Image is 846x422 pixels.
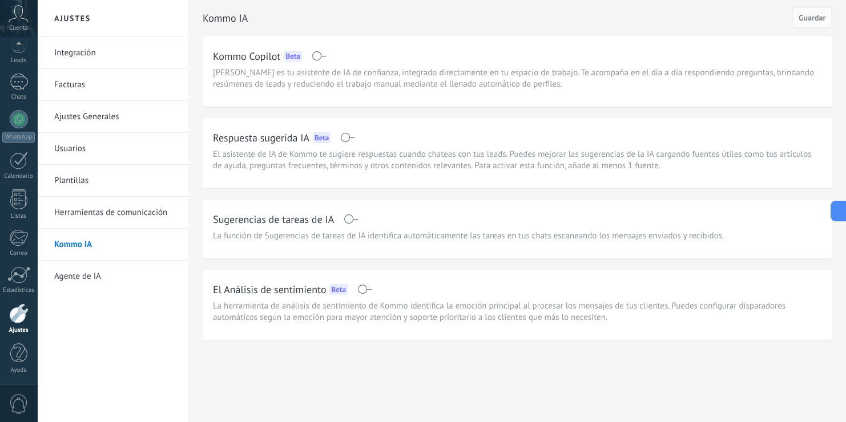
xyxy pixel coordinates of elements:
li: Kommo IA [37,229,188,261]
span: La función de Sugerencias de tareas de IA identifica automáticamente las tareas en tus chats esca... [213,230,724,242]
li: Ajustes Generales [37,101,188,133]
a: Plantillas [54,165,176,197]
div: Ayuda [2,367,35,374]
h2: Kommo Copilot [213,49,280,63]
div: Ajustes [2,327,35,334]
div: Chats [2,94,35,101]
div: Listas [2,213,35,220]
div: Calendario [2,173,35,180]
span: La herramienta de análisis de sentimiento de Kommo identifica la emoción principal al procesar lo... [213,301,821,323]
div: Estadísticas [2,287,35,294]
span: [PERSON_NAME] es tu asistente de IA de confianza, integrado directamente en tu espacio de trabajo... [213,67,821,90]
a: Kommo IA [54,229,176,261]
span: Guardar [799,14,825,22]
div: Beta [329,284,347,295]
a: Herramientas de comunicación [54,197,176,229]
a: Integración [54,37,176,69]
li: Plantillas [37,165,188,197]
a: Usuarios [54,133,176,165]
button: Guardar [792,7,832,28]
a: Facturas [54,69,176,101]
h2: El Análisis de sentimiento [213,282,326,297]
div: Correo [2,250,35,257]
div: Beta [284,51,301,62]
li: Integración [37,37,188,69]
li: Herramientas de comunicación [37,197,188,229]
li: Facturas [37,69,188,101]
div: Beta [313,132,331,143]
h2: Respuesta sugerida IA [213,131,309,145]
h2: Kommo IA [203,7,792,30]
h2: Sugerencias de tareas de IA [213,212,334,226]
li: Usuarios [37,133,188,165]
div: WhatsApp [2,132,35,143]
span: El asistente de IA de Kommo te sugiere respuestas cuando chateas con tus leads. Puedes mejorar la... [213,149,821,172]
a: Agente de IA [54,261,176,293]
span: Cuenta [9,25,28,32]
li: Agente de IA [37,261,188,292]
a: Ajustes Generales [54,101,176,133]
div: Leads [2,57,35,64]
